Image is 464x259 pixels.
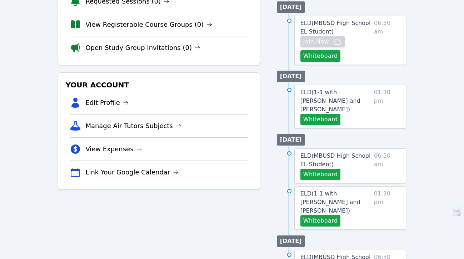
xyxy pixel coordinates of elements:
[300,50,341,62] button: Whiteboard
[300,36,345,47] button: Join Now
[300,88,371,114] a: ELD(1-1 with [PERSON_NAME] and [PERSON_NAME])
[277,235,305,247] li: [DATE]
[85,121,181,131] a: Manage Air Tutors Subjects
[374,19,400,62] span: 06:50 am
[374,189,400,227] span: 01:30 pm
[85,144,142,154] a: View Expenses
[300,169,341,180] button: Whiteboard
[300,19,371,36] a: ELD(MBUSD High School EL Student)
[277,1,305,13] li: [DATE]
[300,152,371,169] a: ELD(MBUSD High School EL Student)
[374,152,400,180] span: 06:50 am
[300,190,360,214] span: ELD ( 1-1 with [PERSON_NAME] and [PERSON_NAME] )
[85,98,129,108] a: Edit Profile
[300,189,371,215] a: ELD(1-1 with [PERSON_NAME] and [PERSON_NAME])
[300,215,341,227] button: Whiteboard
[277,71,305,82] li: [DATE]
[300,20,371,35] span: ELD ( MBUSD High School EL Student )
[277,134,305,146] li: [DATE]
[374,88,400,125] span: 01:30 pm
[303,37,329,46] span: Join Now
[64,78,254,91] h3: Your Account
[300,89,360,113] span: ELD ( 1-1 with [PERSON_NAME] and [PERSON_NAME] )
[85,167,179,177] a: Link Your Google Calendar
[85,20,212,30] a: View Registerable Course Groups (0)
[300,152,371,168] span: ELD ( MBUSD High School EL Student )
[300,114,341,125] button: Whiteboard
[85,43,200,53] a: Open Study Group Invitations (0)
